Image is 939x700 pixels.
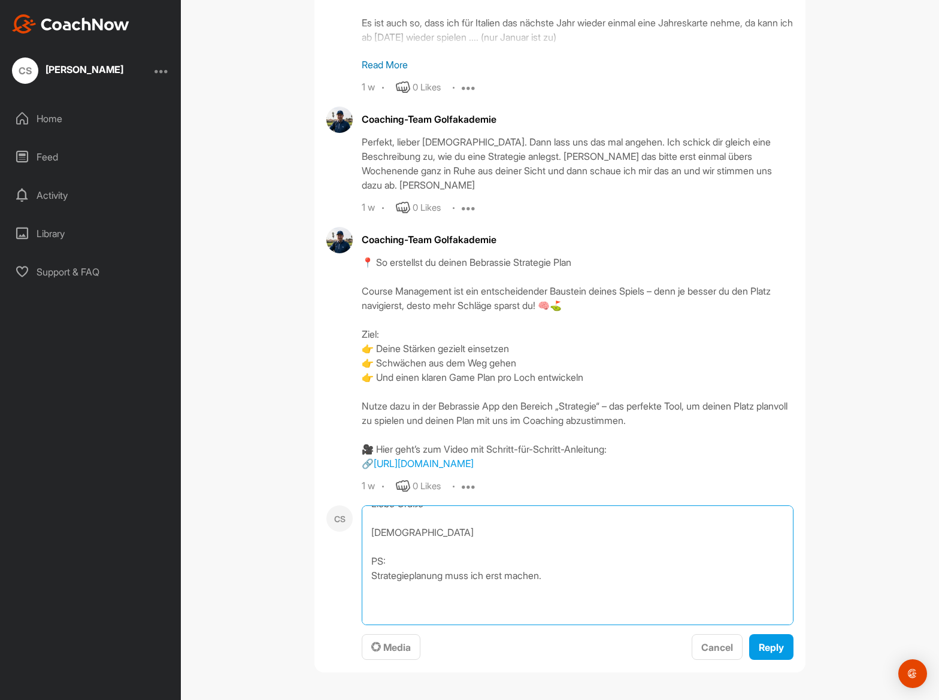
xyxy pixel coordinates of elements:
[362,57,793,72] p: Read More
[362,135,793,192] div: Perfekt, lieber [DEMOGRAPHIC_DATA]. Dann lass uns das mal angehen. Ich schick dir gleich eine Bes...
[362,232,793,247] div: Coaching-Team Golfakademie
[374,457,474,469] a: [URL][DOMAIN_NAME]
[12,14,129,34] img: CoachNow
[362,480,375,492] div: 1 w
[362,202,375,214] div: 1 w
[7,142,175,172] div: Feed
[701,641,733,653] span: Cancel
[413,480,441,493] div: 0 Likes
[898,659,927,688] div: Open Intercom Messenger
[326,505,353,532] div: CS
[7,104,175,134] div: Home
[362,634,420,660] button: Media
[692,634,743,660] button: Cancel
[413,81,441,95] div: 0 Likes
[362,255,793,471] div: 📍 So erstellst du deinen Bebrassie Strategie Plan Course Management ist ein entscheidender Bauste...
[326,227,353,253] img: avatar
[326,107,353,133] img: avatar
[7,219,175,249] div: Library
[362,112,793,126] div: Coaching-Team Golfakademie
[7,257,175,287] div: Support & FAQ
[413,201,441,215] div: 0 Likes
[12,57,38,84] div: CS
[749,634,793,660] button: Reply
[46,65,123,74] div: [PERSON_NAME]
[759,641,784,653] span: Reply
[362,81,375,93] div: 1 w
[7,180,175,210] div: Activity
[371,641,411,653] span: Media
